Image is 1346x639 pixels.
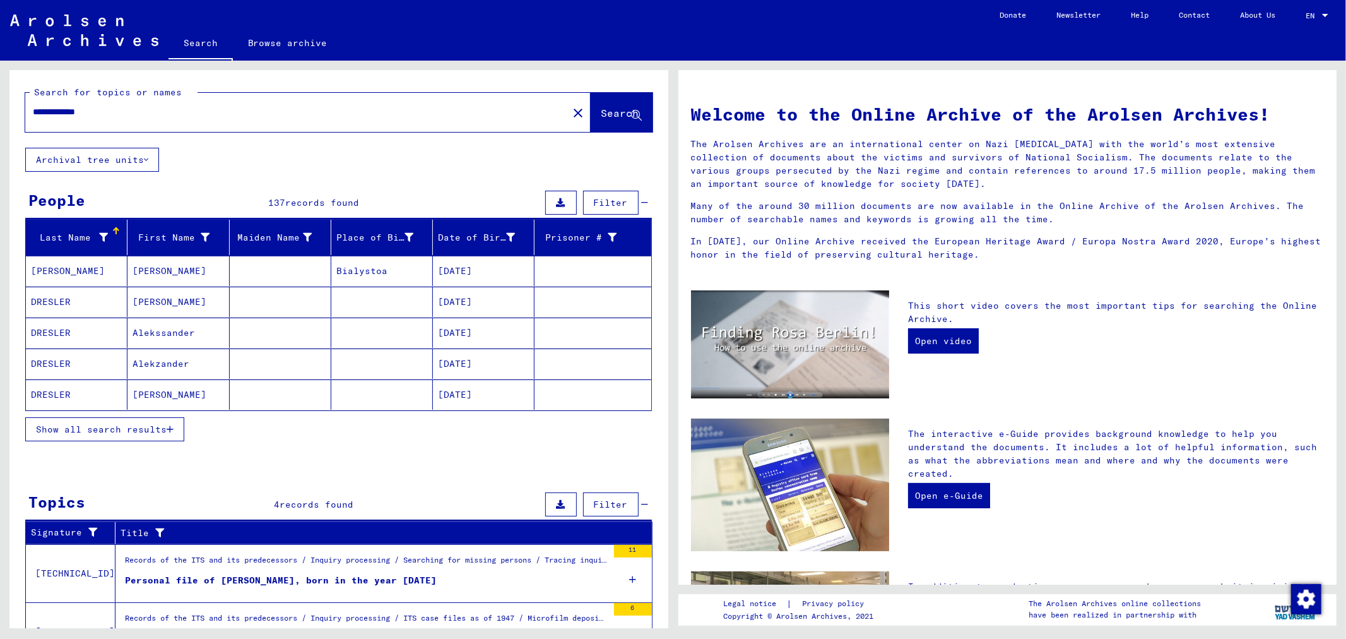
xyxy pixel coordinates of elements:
[125,574,437,587] div: Personal file of [PERSON_NAME], born in the year [DATE]
[280,499,353,510] span: records found
[274,499,280,510] span: 4
[127,220,229,255] mat-header-cell: First Name
[540,231,617,244] div: Prisoner #
[534,220,651,255] mat-header-cell: Prisoner #
[133,227,228,248] div: First Name
[433,318,534,348] mat-cell: [DATE]
[235,227,331,248] div: Maiden Name
[792,597,879,611] a: Privacy policy
[127,318,229,348] mat-cell: Alekssander
[908,328,979,354] a: Open video
[438,227,534,248] div: Date of Birth
[168,28,233,61] a: Search
[31,227,127,248] div: Last Name
[438,231,515,244] div: Date of Birth
[285,197,359,208] span: records found
[331,220,433,255] mat-header-cell: Place of Birth
[723,597,879,611] div: |
[125,554,608,572] div: Records of the ITS and its predecessors / Inquiry processing / Searching for missing persons / Tr...
[691,419,889,551] img: eguide.jpg
[25,417,184,441] button: Show all search results
[723,597,786,611] a: Legal notice
[36,424,167,435] span: Show all search results
[691,101,1325,128] h1: Welcome to the Online Archive of the Arolsen Archives!
[125,612,608,630] div: Records of the ITS and its predecessors / Inquiry processing / ITS case files as of 1947 / Microf...
[31,231,108,244] div: Last Name
[601,107,639,119] span: Search
[614,545,652,558] div: 11
[433,287,534,317] mat-cell: [DATE]
[433,220,534,255] mat-header-cell: Date of Birth
[133,231,210,244] div: First Name
[565,100,591,125] button: Clear
[1291,584,1321,614] img: Change consent
[331,256,433,286] mat-cell: Bialystoa
[127,287,229,317] mat-cell: [PERSON_NAME]
[336,231,413,244] div: Place of Birth
[691,138,1325,191] p: The Arolsen Archives are an international center on Nazi [MEDICAL_DATA] with the world’s most ext...
[25,148,159,172] button: Archival tree units
[908,427,1324,481] p: The interactive e-Guide provides background knowledge to help you understand the documents. It in...
[10,15,158,46] img: Arolsen_neg.svg
[28,189,85,212] div: People
[26,544,115,602] td: [TECHNICAL_ID]
[127,379,229,410] mat-cell: [PERSON_NAME]
[1029,609,1201,621] p: have been realized in partnership with
[691,235,1325,261] p: In [DATE], our Online Archive received the European Heritage Award / Europa Nostra Award 2020, Eu...
[908,483,990,508] a: Open e-Guide
[723,611,879,622] p: Copyright © Arolsen Archives, 2021
[540,227,635,248] div: Prisoner #
[34,87,182,98] mat-label: Search for topics or names
[26,379,127,410] mat-cell: DRESLER
[127,349,229,379] mat-cell: Alekzander
[268,197,285,208] span: 137
[583,191,639,215] button: Filter
[433,256,534,286] mat-cell: [DATE]
[26,349,127,379] mat-cell: DRESLER
[31,523,115,543] div: Signature
[570,105,586,121] mat-icon: close
[26,287,127,317] mat-cell: DRESLER
[26,318,127,348] mat-cell: DRESLER
[230,220,331,255] mat-header-cell: Maiden Name
[691,200,1325,226] p: Many of the around 30 million documents are now available in the Online Archive of the Arolsen Ar...
[26,220,127,255] mat-header-cell: Last Name
[121,523,637,543] div: Title
[336,227,432,248] div: Place of Birth
[26,256,127,286] mat-cell: [PERSON_NAME]
[908,580,1324,633] p: In addition to conducting your own research, you can submit inquiries to the Arolsen Archives. No...
[433,379,534,410] mat-cell: [DATE]
[31,526,99,539] div: Signature
[1306,11,1319,20] span: EN
[591,93,652,132] button: Search
[1272,594,1319,625] img: yv_logo.png
[594,197,628,208] span: Filter
[1290,583,1321,614] div: Change consent
[433,349,534,379] mat-cell: [DATE]
[28,491,85,513] div: Topics
[583,493,639,517] button: Filter
[127,256,229,286] mat-cell: [PERSON_NAME]
[614,603,652,616] div: 6
[233,28,343,58] a: Browse archive
[235,231,312,244] div: Maiden Name
[121,527,621,540] div: Title
[594,499,628,510] span: Filter
[691,290,889,398] img: video.jpg
[1029,598,1201,609] p: The Arolsen Archives online collections
[908,299,1324,326] p: This short video covers the most important tips for searching the Online Archive.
